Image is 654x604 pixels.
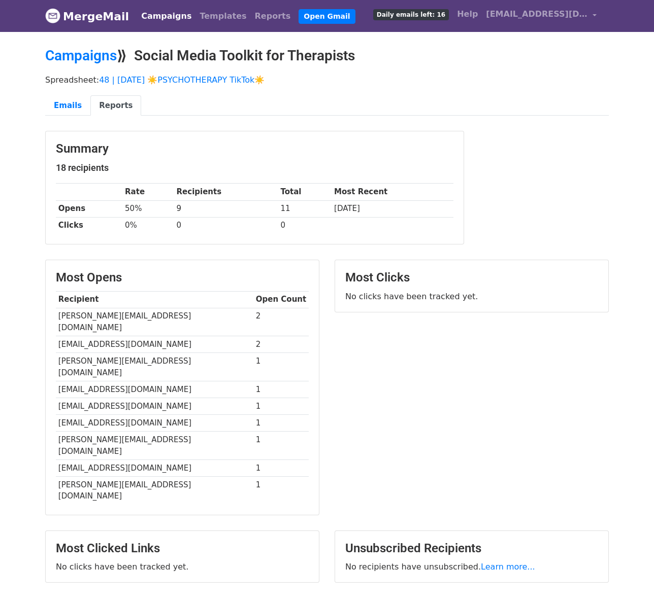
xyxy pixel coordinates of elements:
[486,8,587,20] span: [EMAIL_ADDRESS][DOMAIN_NAME]
[174,217,278,234] td: 0
[56,141,453,156] h3: Summary
[373,9,449,20] span: Daily emails left: 16
[122,217,174,234] td: 0%
[482,4,601,28] a: [EMAIL_ADDRESS][DOMAIN_NAME]
[253,476,309,504] td: 1
[253,459,309,476] td: 1
[56,398,253,415] td: [EMAIL_ADDRESS][DOMAIN_NAME]
[253,353,309,381] td: 1
[45,47,609,64] h2: ⟫ Social Media Toolkit for Therapists
[345,541,598,556] h3: Unsubscribed Recipients
[56,561,309,572] p: No clicks have been tracked yet.
[174,200,278,217] td: 9
[345,291,598,302] p: No clicks have been tracked yet.
[332,200,453,217] td: [DATE]
[56,162,453,173] h5: 18 recipients
[56,415,253,432] td: [EMAIL_ADDRESS][DOMAIN_NAME]
[251,6,295,26] a: Reports
[253,432,309,460] td: 1
[56,217,122,234] th: Clicks
[369,4,453,24] a: Daily emails left: 16
[99,75,265,85] a: 48 | [DATE] ☀️PSYCHOTHERAPY TikTok☀️
[90,95,141,116] a: Reports
[137,6,195,26] a: Campaigns
[278,217,332,234] td: 0
[195,6,250,26] a: Templates
[45,75,609,85] p: Spreadsheet:
[299,9,355,24] a: Open Gmail
[345,270,598,285] h3: Most Clicks
[56,476,253,504] td: [PERSON_NAME][EMAIL_ADDRESS][DOMAIN_NAME]
[56,353,253,381] td: [PERSON_NAME][EMAIL_ADDRESS][DOMAIN_NAME]
[253,398,309,415] td: 1
[122,200,174,217] td: 50%
[122,184,174,200] th: Rate
[56,459,253,476] td: [EMAIL_ADDRESS][DOMAIN_NAME]
[253,308,309,336] td: 2
[45,47,117,64] a: Campaigns
[45,95,90,116] a: Emails
[56,270,309,285] h3: Most Opens
[56,291,253,308] th: Recipient
[332,184,453,200] th: Most Recent
[174,184,278,200] th: Recipients
[45,8,60,23] img: MergeMail logo
[253,381,309,398] td: 1
[253,291,309,308] th: Open Count
[481,562,535,572] a: Learn more...
[45,6,129,27] a: MergeMail
[56,541,309,556] h3: Most Clicked Links
[253,415,309,432] td: 1
[56,336,253,353] td: [EMAIL_ADDRESS][DOMAIN_NAME]
[345,561,598,572] p: No recipients have unsubscribed.
[56,381,253,398] td: [EMAIL_ADDRESS][DOMAIN_NAME]
[453,4,482,24] a: Help
[56,308,253,336] td: [PERSON_NAME][EMAIL_ADDRESS][DOMAIN_NAME]
[278,200,332,217] td: 11
[253,336,309,353] td: 2
[603,555,654,604] iframe: Chat Widget
[56,200,122,217] th: Opens
[56,432,253,460] td: [PERSON_NAME][EMAIL_ADDRESS][DOMAIN_NAME]
[278,184,332,200] th: Total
